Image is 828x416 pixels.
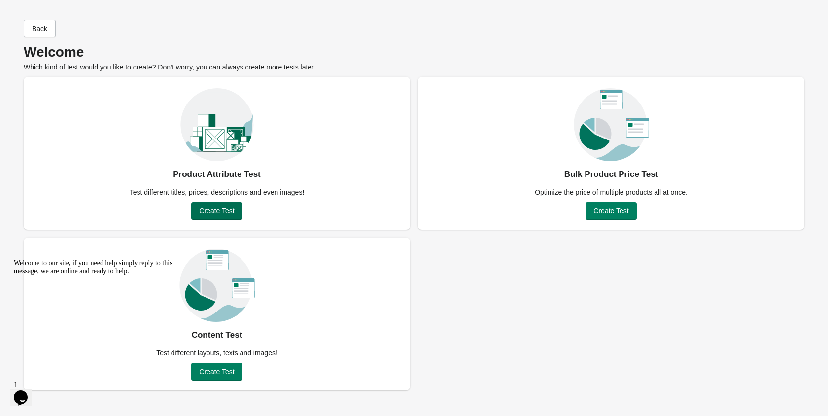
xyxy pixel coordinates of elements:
button: Create Test [191,202,242,220]
span: Welcome to our site, if you need help simply reply to this message, we are online and ready to help. [4,4,163,19]
iframe: chat widget [10,255,187,372]
div: Test different titles, prices, descriptions and even images! [124,187,310,197]
div: Welcome to our site, if you need help simply reply to this message, we are online and ready to help. [4,4,181,20]
div: Test different layouts, texts and images! [150,348,283,358]
p: Welcome [24,47,804,57]
span: Back [32,25,47,33]
div: Optimize the price of multiple products all at once. [529,187,693,197]
div: Which kind of test would you like to create? Don’t worry, you can always create more tests later. [24,47,804,72]
div: Bulk Product Price Test [564,167,658,182]
span: Create Test [593,207,628,215]
span: Create Test [199,207,234,215]
span: Create Test [199,368,234,376]
button: Create Test [191,363,242,381]
div: Product Attribute Test [173,167,261,182]
iframe: chat widget [10,377,41,406]
button: Create Test [586,202,636,220]
button: Back [24,20,56,37]
div: Content Test [192,327,242,343]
